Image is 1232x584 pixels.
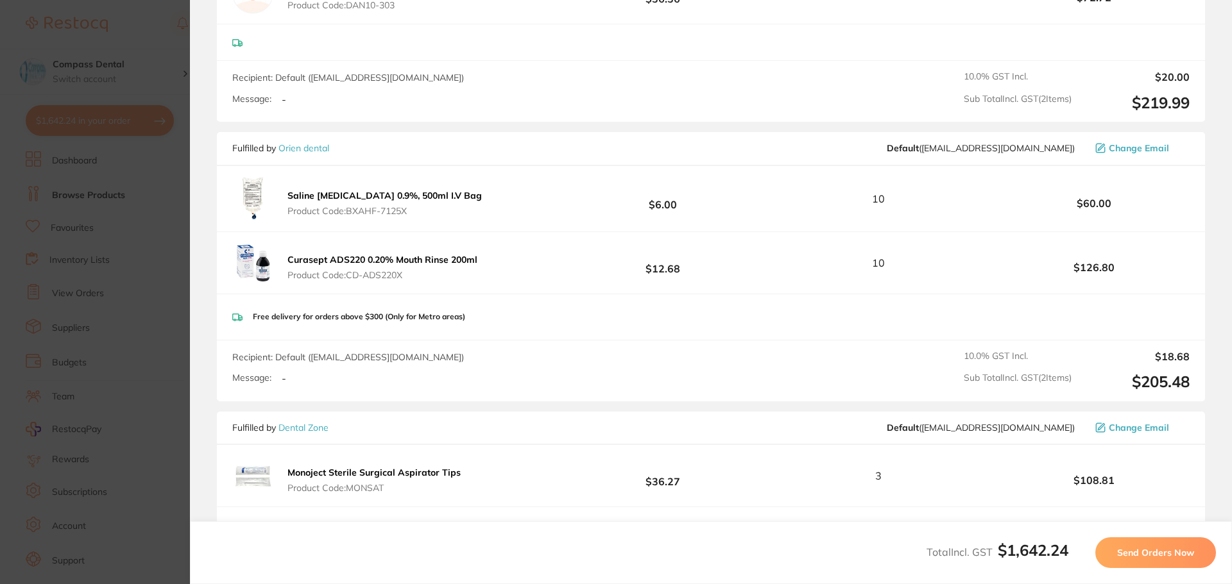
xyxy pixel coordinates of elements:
[887,142,919,154] b: Default
[998,540,1068,560] b: $1,642.24
[998,197,1190,209] b: $60.00
[287,190,482,201] b: Saline [MEDICAL_DATA] 0.9%, 500ml I.V Bag
[232,143,329,153] p: Fulfilled by
[282,94,286,105] p: -
[287,467,461,478] b: Monoject Sterile Surgical Aspirator Tips
[287,254,477,265] b: Curasept ADS220 0.20% Mouth Rinse 200ml
[278,422,329,433] a: Dental Zone
[1117,547,1194,558] span: Send Orders Now
[1109,422,1169,433] span: Change Email
[1109,143,1169,153] span: Change Email
[964,94,1072,112] span: Sub Total Incl. GST ( 2 Items)
[1082,372,1190,391] output: $205.48
[567,251,758,275] b: $12.68
[887,422,1075,433] span: hello@dentalzone.com.au
[287,270,477,280] span: Product Code: CD-ADS220X
[232,176,273,222] img: cTNkbXJpYw
[232,94,271,104] label: Message:
[232,455,273,496] img: eWh3OWZwMQ
[872,193,885,204] span: 10
[887,143,1075,153] span: sales@orien.com.au
[964,372,1072,391] span: Sub Total Incl. GST ( 2 Items)
[998,474,1190,486] b: $108.81
[278,142,329,154] a: Orien dental
[964,71,1072,83] span: 10.0 % GST Incl.
[1095,537,1216,568] button: Send Orders Now
[927,546,1068,558] span: Total Incl. GST
[284,190,486,217] button: Saline [MEDICAL_DATA] 0.9%, 500ml I.V Bag Product Code:BXAHF-7125X
[1082,351,1190,362] output: $18.68
[887,422,919,433] b: Default
[287,483,461,493] span: Product Code: MONSAT
[284,467,465,494] button: Monoject Sterile Surgical Aspirator Tips Product Code:MONSAT
[872,257,885,269] span: 10
[253,312,465,321] p: Free delivery for orders above $300 (Only for Metro areas)
[232,517,273,558] img: ZTl2NDZrdA
[567,187,758,211] b: $6.00
[964,351,1072,362] span: 10.0 % GST Incl.
[1091,142,1190,154] button: Change Email
[232,351,464,363] span: Recipient: Default ( [EMAIL_ADDRESS][DOMAIN_NAME] )
[287,206,482,216] span: Product Code: BXAHF-7125X
[998,262,1190,273] b: $126.80
[232,372,271,383] label: Message:
[232,422,329,433] p: Fulfilled by
[567,464,758,488] b: $36.27
[232,72,464,83] span: Recipient: Default ( [EMAIL_ADDRESS][DOMAIN_NAME] )
[1082,94,1190,112] output: $219.99
[284,254,481,281] button: Curasept ADS220 0.20% Mouth Rinse 200ml Product Code:CD-ADS220X
[282,372,286,384] p: -
[875,470,882,481] span: 3
[232,242,273,283] img: MHNiaHdyYw
[1091,422,1190,433] button: Change Email
[1082,71,1190,83] output: $20.00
